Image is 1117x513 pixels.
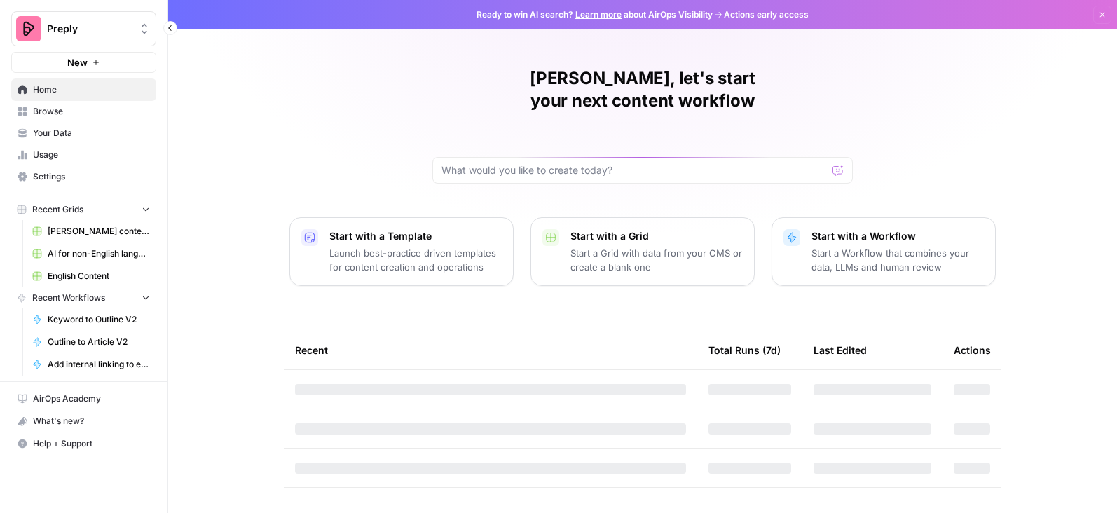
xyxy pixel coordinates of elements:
a: AirOps Academy [11,388,156,410]
div: What's new? [12,411,156,432]
span: Usage [33,149,150,161]
a: Usage [11,144,156,166]
p: Start with a Template [329,229,502,243]
div: Last Edited [814,331,867,369]
a: [PERSON_NAME] content interlinking test - new content [26,220,156,242]
button: Start with a WorkflowStart a Workflow that combines your data, LLMs and human review [772,217,996,286]
span: AirOps Academy [33,392,150,405]
span: Outline to Article V2 [48,336,150,348]
span: Settings [33,170,150,183]
p: Start a Workflow that combines your data, LLMs and human review [811,246,984,274]
p: Launch best-practice driven templates for content creation and operations [329,246,502,274]
button: Workspace: Preply [11,11,156,46]
span: AI for non-English languages [48,247,150,260]
button: Start with a GridStart a Grid with data from your CMS or create a blank one [530,217,755,286]
button: What's new? [11,410,156,432]
span: New [67,55,88,69]
span: Help + Support [33,437,150,450]
div: Recent [295,331,686,369]
button: Start with a TemplateLaunch best-practice driven templates for content creation and operations [289,217,514,286]
div: Actions [954,331,991,369]
a: AI for non-English languages [26,242,156,265]
p: Start with a Workflow [811,229,984,243]
a: Learn more [575,9,622,20]
span: Recent Workflows [32,292,105,304]
img: Preply Logo [16,16,41,41]
a: Keyword to Outline V2 [26,308,156,331]
div: Total Runs (7d) [708,331,781,369]
button: Recent Grids [11,199,156,220]
a: Browse [11,100,156,123]
span: Actions early access [724,8,809,21]
span: Add internal linking to existing articles [48,358,150,371]
span: Home [33,83,150,96]
p: Start a Grid with data from your CMS or create a blank one [570,246,743,274]
a: Home [11,78,156,101]
button: Help + Support [11,432,156,455]
a: Add internal linking to existing articles [26,353,156,376]
span: Your Data [33,127,150,139]
p: Start with a Grid [570,229,743,243]
h1: [PERSON_NAME], let's start your next content workflow [432,67,853,112]
input: What would you like to create today? [441,163,827,177]
span: [PERSON_NAME] content interlinking test - new content [48,225,150,238]
a: Outline to Article V2 [26,331,156,353]
a: English Content [26,265,156,287]
button: Recent Workflows [11,287,156,308]
span: English Content [48,270,150,282]
a: Your Data [11,122,156,144]
span: Recent Grids [32,203,83,216]
button: New [11,52,156,73]
span: Ready to win AI search? about AirOps Visibility [477,8,713,21]
span: Keyword to Outline V2 [48,313,150,326]
span: Preply [47,22,132,36]
a: Settings [11,165,156,188]
span: Browse [33,105,150,118]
